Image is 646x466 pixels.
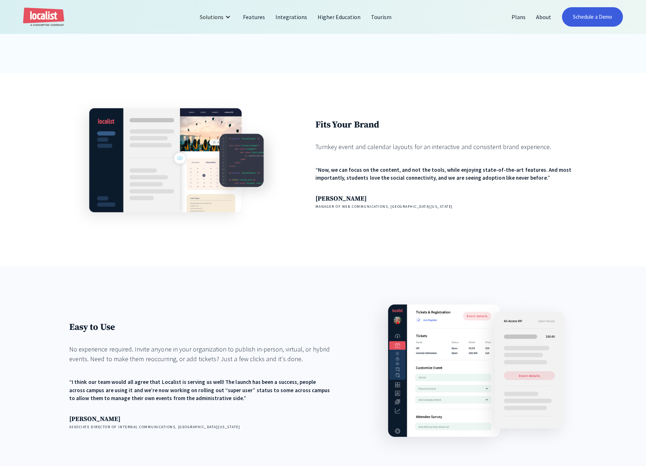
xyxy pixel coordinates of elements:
a: Schedule a Demo [562,7,623,27]
div: Turnkey event and calendar layouts for an interactive and consistent brand experience. [315,142,577,152]
a: Integrations [270,8,313,26]
a: home [23,8,64,27]
h4: Associate Director of Internal Communications, [GEOGRAPHIC_DATA][US_STATE] [69,424,331,430]
div: Solutions [194,8,238,26]
a: Features [238,8,270,26]
strong: Easy to Use [69,322,115,333]
strong: Fits Your Brand [315,119,379,130]
div: “Now, we can focus on the content, and not the tools, while enjoying state-of-the-art features. A... [315,166,577,182]
a: Tourism [366,8,397,26]
a: Plans [506,8,531,26]
h4: Manager of Web Communications, [GEOGRAPHIC_DATA][US_STATE] [315,204,577,209]
a: Higher Education [313,8,366,26]
div: Solutions [200,13,224,21]
a: About [531,8,557,26]
strong: [PERSON_NAME] [315,194,367,203]
div: “I think our team would all agree that Localist is serving us well! The launch has been a success... [69,378,331,403]
div: No experience required. Invite anyone in your organization to publish in-person, virtual, or hybr... [69,344,331,364]
strong: [PERSON_NAME] [69,415,120,423]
